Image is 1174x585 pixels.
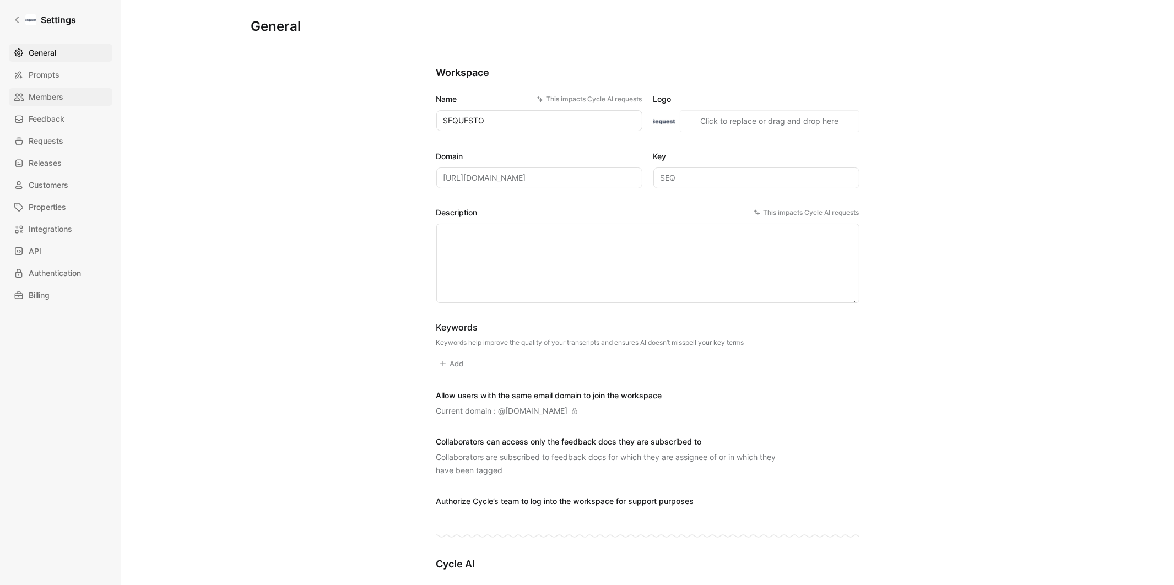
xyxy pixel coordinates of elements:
a: Prompts [9,66,112,84]
a: Billing [9,286,112,304]
img: logo [653,110,675,132]
span: Members [29,90,63,104]
span: Requests [29,134,63,148]
label: Description [436,206,859,219]
div: This impacts Cycle AI requests [537,94,642,105]
label: Key [653,150,859,163]
h2: Workspace [436,66,859,79]
label: Name [436,93,642,106]
h1: Settings [41,13,76,26]
a: Authentication [9,264,112,282]
span: Authentication [29,267,81,280]
span: API [29,245,41,258]
div: Keywords [436,321,744,334]
span: Releases [29,156,62,170]
a: Feedback [9,110,112,128]
a: Integrations [9,220,112,238]
label: Logo [653,93,859,106]
h1: General [251,18,301,35]
label: Domain [436,150,642,163]
button: Add [436,356,469,371]
h2: Cycle AI [436,557,859,571]
span: Properties [29,201,66,214]
span: Billing [29,289,50,302]
a: Settings [9,9,80,31]
a: API [9,242,112,260]
div: Allow users with the same email domain to join the workspace [436,389,662,402]
a: Customers [9,176,112,194]
div: Current domain : @ [436,404,578,418]
div: Keywords help improve the quality of your transcripts and ensures AI doesn’t misspell your key terms [436,338,744,347]
input: Some placeholder [436,167,642,188]
a: Properties [9,198,112,216]
div: Authorize Cycle’s team to log into the workspace for support purposes [436,495,694,508]
button: Click to replace or drag and drop here [680,110,859,132]
div: Collaborators are subscribed to feedback docs for which they are assignee of or in which they hav... [436,451,789,477]
span: Prompts [29,68,59,82]
a: Requests [9,132,112,150]
a: Releases [9,154,112,172]
div: This impacts Cycle AI requests [754,207,859,218]
span: General [29,46,56,59]
a: General [9,44,112,62]
span: Customers [29,178,68,192]
span: Feedback [29,112,64,126]
div: [DOMAIN_NAME] [506,404,568,418]
span: Integrations [29,223,72,236]
a: Members [9,88,112,106]
div: Collaborators can access only the feedback docs they are subscribed to [436,435,789,448]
